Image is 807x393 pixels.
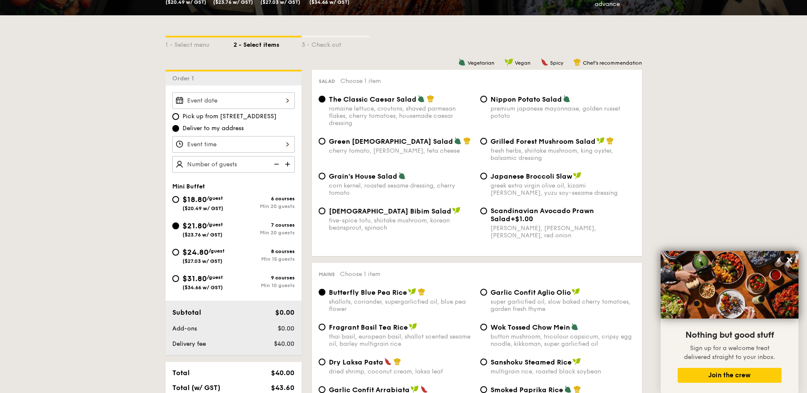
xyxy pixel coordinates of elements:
img: icon-vegan.f8ff3823.svg [573,172,582,179]
input: Garlic Confit Aglio Oliosuper garlicfied oil, slow baked cherry tomatoes, garden fresh thyme [480,289,487,296]
img: icon-vegan.f8ff3823.svg [452,207,461,214]
input: Japanese Broccoli Slawgreek extra virgin olive oil, kizami [PERSON_NAME], yuzu soy-sesame dressing [480,173,487,179]
span: [DEMOGRAPHIC_DATA] Bibim Salad [329,207,451,215]
input: [DEMOGRAPHIC_DATA] Bibim Saladfive-spice tofu, shiitake mushroom, korean beansprout, spinach [319,208,325,214]
span: Choose 1 item [340,271,380,278]
img: icon-spicy.37a8142b.svg [541,58,548,66]
div: greek extra virgin olive oil, kizami [PERSON_NAME], yuzu soy-sesame dressing [490,182,635,196]
div: corn kernel, roasted sesame dressing, cherry tomato [329,182,473,196]
input: $31.80/guest($34.66 w/ GST)9 coursesMin 10 guests [172,275,179,282]
span: Mains [319,271,335,277]
span: $0.00 [278,325,294,332]
span: Green [DEMOGRAPHIC_DATA] Salad [329,137,453,145]
input: Event date [172,92,295,109]
div: 9 courses [234,275,295,281]
img: icon-chef-hat.a58ddaea.svg [573,58,581,66]
div: super garlicfied oil, slow baked cherry tomatoes, garden fresh thyme [490,298,635,313]
input: Scandinavian Avocado Prawn Salad+$1.00[PERSON_NAME], [PERSON_NAME], [PERSON_NAME], red onion [480,208,487,214]
img: icon-chef-hat.a58ddaea.svg [606,137,614,145]
input: Wok Tossed Chow Meinbutton mushroom, tricolour capsicum, cripsy egg noodle, kikkoman, super garli... [480,324,487,330]
span: $18.80 [183,195,207,204]
div: 7 courses [234,222,295,228]
img: icon-vegetarian.fe4039eb.svg [571,323,579,330]
span: Mini Buffet [172,183,205,190]
div: shallots, coriander, supergarlicfied oil, blue pea flower [329,298,473,313]
span: /guest [207,222,223,228]
div: button mushroom, tricolour capsicum, cripsy egg noodle, kikkoman, super garlicfied oil [490,333,635,347]
img: icon-vegan.f8ff3823.svg [505,58,513,66]
div: Min 20 guests [234,230,295,236]
input: Green [DEMOGRAPHIC_DATA] Saladcherry tomato, [PERSON_NAME], feta cheese [319,138,325,145]
div: Min 10 guests [234,282,295,288]
img: icon-chef-hat.a58ddaea.svg [427,95,434,103]
span: $24.80 [183,248,208,257]
input: Number of guests [172,156,295,173]
span: Scandinavian Avocado Prawn Salad [490,207,594,223]
span: Delivery fee [172,340,206,347]
span: /guest [207,195,223,201]
span: Spicy [550,60,563,66]
div: fresh herbs, shiitake mushroom, king oyster, balsamic dressing [490,147,635,162]
div: cherry tomato, [PERSON_NAME], feta cheese [329,147,473,154]
span: /guest [207,274,223,280]
span: Vegetarian [468,60,494,66]
input: $24.80/guest($27.03 w/ GST)8 coursesMin 15 guests [172,249,179,256]
span: +$1.00 [510,215,533,223]
div: Min 20 guests [234,203,295,209]
span: $31.80 [183,274,207,283]
div: premium japanese mayonnaise, golden russet potato [490,105,635,120]
img: icon-spicy.37a8142b.svg [420,385,428,393]
input: Deliver to my address [172,125,179,132]
div: 6 courses [234,196,295,202]
div: 3 - Check out [302,37,370,49]
span: ($23.76 w/ GST) [183,232,222,238]
input: Dry Laksa Pastadried shrimp, coconut cream, laksa leaf [319,359,325,365]
div: [PERSON_NAME], [PERSON_NAME], [PERSON_NAME], red onion [490,225,635,239]
span: ($20.49 w/ GST) [183,205,223,211]
span: Grain's House Salad [329,172,397,180]
input: Butterfly Blue Pea Riceshallots, coriander, supergarlicfied oil, blue pea flower [319,289,325,296]
img: DSC07876-Edit02-Large.jpeg [661,251,798,319]
div: multigrain rice, roasted black soybean [490,368,635,375]
span: Dry Laksa Pasta [329,358,383,366]
span: Vegan [515,60,530,66]
div: dried shrimp, coconut cream, laksa leaf [329,368,473,375]
span: The Classic Caesar Salad [329,95,416,103]
span: $40.00 [274,340,294,347]
span: $43.60 [271,384,294,392]
span: Grilled Forest Mushroom Salad [490,137,596,145]
input: Nippon Potato Saladpremium japanese mayonnaise, golden russet potato [480,96,487,103]
span: /guest [208,248,225,254]
input: Smoked Paprika Riceturmeric baked [PERSON_NAME] sweet paprika, tri-colour capsicum [480,386,487,393]
span: Choose 1 item [340,77,381,85]
img: icon-spicy.37a8142b.svg [384,358,392,365]
button: Close [783,253,796,267]
img: icon-vegetarian.fe4039eb.svg [458,58,466,66]
img: icon-chef-hat.a58ddaea.svg [418,288,425,296]
input: The Classic Caesar Saladromaine lettuce, croutons, shaved parmesan flakes, cherry tomatoes, house... [319,96,325,103]
img: icon-vegan.f8ff3823.svg [411,385,419,393]
div: 1 - Select menu [165,37,234,49]
img: icon-chef-hat.a58ddaea.svg [394,358,401,365]
div: Min 15 guests [234,256,295,262]
input: Grain's House Saladcorn kernel, roasted sesame dressing, cherry tomato [319,173,325,179]
img: icon-vegan.f8ff3823.svg [409,323,417,330]
span: Chef's recommendation [583,60,642,66]
span: Nippon Potato Salad [490,95,562,103]
input: Event time [172,136,295,153]
input: Pick up from [STREET_ADDRESS] [172,113,179,120]
input: Garlic Confit Arrabiatacherry tomato concasse, garlic-infused olive oil, chilli flakes [319,386,325,393]
input: Grilled Forest Mushroom Saladfresh herbs, shiitake mushroom, king oyster, balsamic dressing [480,138,487,145]
div: 8 courses [234,248,295,254]
span: Fragrant Basil Tea Rice [329,323,408,331]
img: icon-reduce.1d2dbef1.svg [269,156,282,172]
span: Butterfly Blue Pea Rice [329,288,407,296]
span: Total [172,369,190,377]
span: $0.00 [275,308,294,316]
span: Total (w/ GST) [172,384,220,392]
button: Join the crew [678,368,781,383]
span: Wok Tossed Chow Mein [490,323,570,331]
span: Subtotal [172,308,201,316]
span: Garlic Confit Aglio Olio [490,288,571,296]
span: Sanshoku Steamed Rice [490,358,572,366]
